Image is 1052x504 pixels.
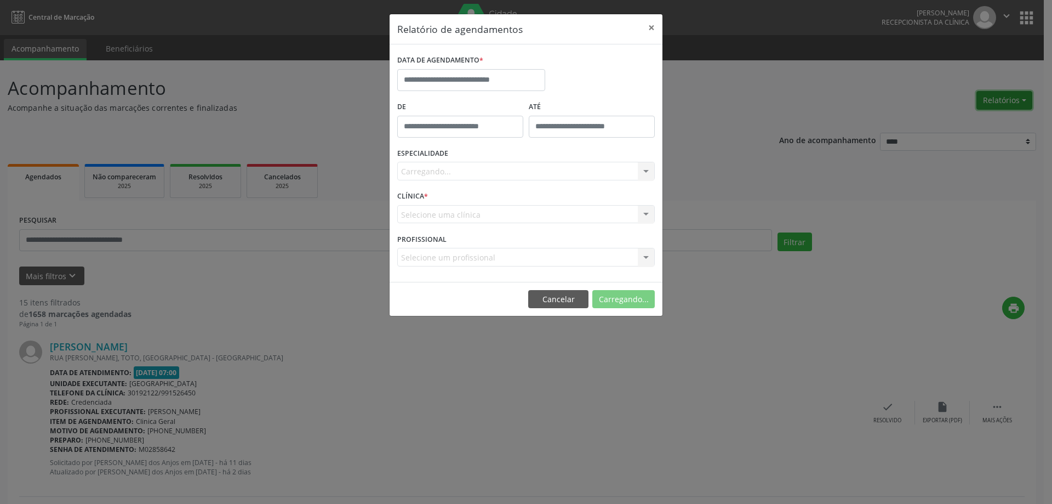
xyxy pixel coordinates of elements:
[397,231,447,248] label: PROFISSIONAL
[592,290,655,309] button: Carregando...
[528,290,588,309] button: Cancelar
[397,145,448,162] label: ESPECIALIDADE
[397,22,523,36] h5: Relatório de agendamentos
[529,99,655,116] label: ATÉ
[641,14,662,41] button: Close
[397,52,483,69] label: DATA DE AGENDAMENTO
[397,188,428,205] label: CLÍNICA
[397,99,523,116] label: De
